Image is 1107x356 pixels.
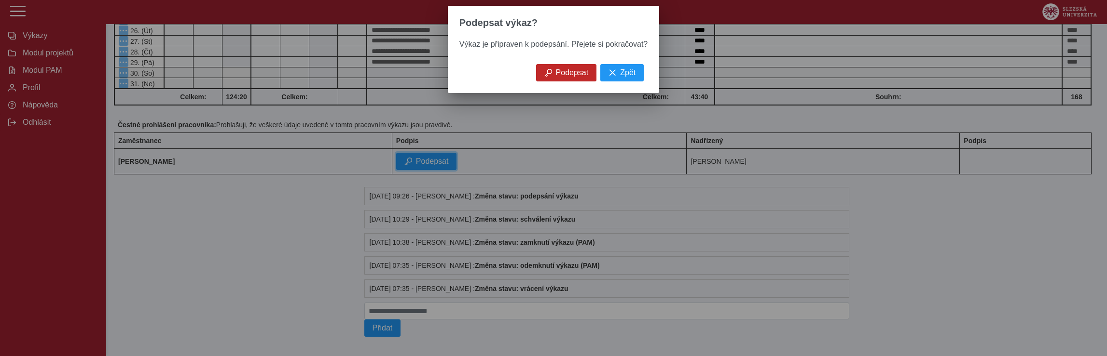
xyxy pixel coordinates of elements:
[459,17,538,28] span: Podepsat výkaz?
[600,64,644,81] button: Zpět
[620,68,636,77] span: Zpět
[459,40,648,48] span: Výkaz je připraven k podepsání. Přejete si pokračovat?
[556,68,589,77] span: Podepsat
[536,64,597,81] button: Podepsat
